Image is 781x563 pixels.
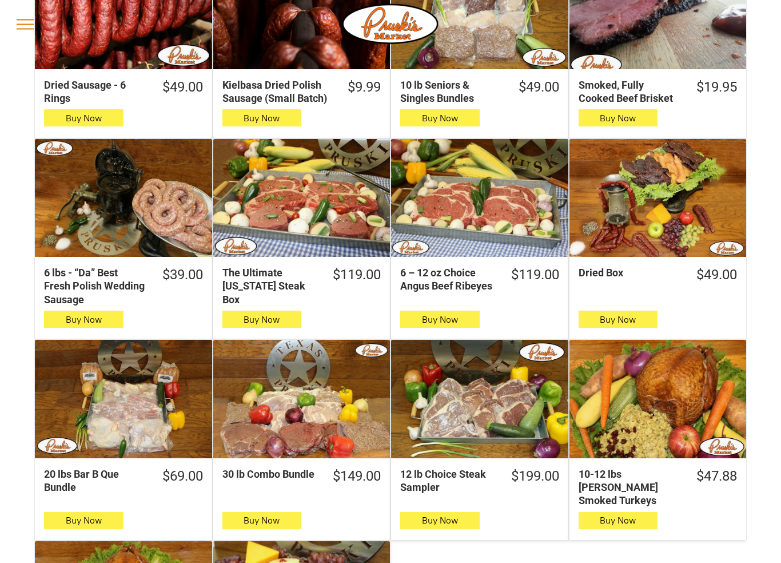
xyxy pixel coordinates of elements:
span: Buy Now [600,113,636,124]
button: Buy Now [400,513,480,530]
div: $149.00 [333,468,381,486]
button: Buy Now [222,110,302,127]
a: 20 lbs Bar B Que Bundle [35,340,212,458]
a: The Ultimate Texas Steak Box [213,140,390,257]
a: 12 lb Choice Steak Sampler [391,340,568,458]
div: $49.00 [519,79,559,97]
div: The Ultimate [US_STATE] Steak Box [222,267,317,307]
span: Buy Now [66,315,102,326]
a: $199.0012 lb Choice Steak Sampler [391,468,568,495]
span: Buy Now [66,516,102,526]
div: Dried Box [579,267,681,280]
button: Buy Now [400,311,480,328]
a: $49.00Dried Box [569,267,747,284]
div: 12 lb Choice Steak Sampler [400,468,495,495]
div: $47.88 [696,468,737,486]
button: Buy Now [222,513,302,530]
span: Buy Now [422,516,458,526]
span: Buy Now [244,113,280,124]
button: Buy Now [222,311,302,328]
span: Buy Now [422,315,458,326]
div: 20 lbs Bar B Que Bundle [44,468,146,495]
a: 6 – 12 oz Choice Angus Beef Ribeyes [391,140,568,257]
div: 6 – 12 oz Choice Angus Beef Ribeyes [400,267,495,294]
a: $49.0010 lb Seniors & Singles Bundles [391,79,568,106]
a: 10-12 lbs Pruski&#39;s Smoked Turkeys [569,340,747,458]
a: $119.006 – 12 oz Choice Angus Beef Ribeyes [391,267,568,294]
button: Buy Now [400,110,480,127]
a: $119.00The Ultimate [US_STATE] Steak Box [213,267,390,307]
button: Buy Now [579,110,658,127]
button: Buy Now [44,513,123,530]
a: $69.0020 lbs Bar B Que Bundle [35,468,212,495]
span: Buy Now [600,315,636,326]
button: Buy Now [579,311,658,328]
div: $119.00 [333,267,381,284]
a: $49.00Dried Sausage - 6 Rings [35,79,212,106]
div: $199.00 [511,468,559,486]
span: Buy Now [600,516,636,526]
span: Buy Now [66,113,102,124]
span: Buy Now [244,315,280,326]
a: 30 lb Combo Bundle [213,340,390,458]
button: menu [10,10,40,39]
a: Dried Box [569,140,747,257]
div: $9.99 [348,79,381,97]
span: Buy Now [244,516,280,526]
a: $39.006 lbs - “Da” Best Fresh Polish Wedding Sausage [35,267,212,307]
div: $49.00 [162,79,203,97]
a: $19.95Smoked, Fully Cooked Beef Brisket [569,79,747,106]
div: $19.95 [696,79,737,97]
div: Kielbasa Dried Polish Sausage (Small Batch) [222,79,332,106]
div: $119.00 [511,267,559,284]
div: $39.00 [162,267,203,284]
button: Buy Now [44,110,123,127]
button: Buy Now [579,513,658,530]
div: 6 lbs - “Da” Best Fresh Polish Wedding Sausage [44,267,146,307]
div: Dried Sausage - 6 Rings [44,79,146,106]
div: 10 lb Seniors & Singles Bundles [400,79,503,106]
a: $9.99Kielbasa Dried Polish Sausage (Small Batch) [213,79,390,106]
button: Buy Now [44,311,123,328]
div: 10-12 lbs [PERSON_NAME] Smoked Turkeys [579,468,681,508]
a: $149.0030 lb Combo Bundle [213,468,390,486]
div: Smoked, Fully Cooked Beef Brisket [579,79,681,106]
span: Buy Now [422,113,458,124]
div: $49.00 [696,267,737,284]
a: 6 lbs - “Da” Best Fresh Polish Wedding Sausage [35,140,212,257]
div: 30 lb Combo Bundle [222,468,317,481]
div: $69.00 [162,468,203,486]
a: $47.8810-12 lbs [PERSON_NAME] Smoked Turkeys [569,468,747,508]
